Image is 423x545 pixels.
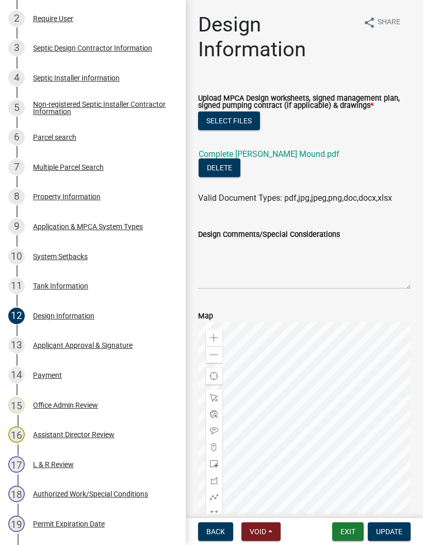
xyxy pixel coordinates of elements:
h1: Design Information [198,12,355,62]
div: 3 [8,40,25,56]
button: Exit [332,522,364,541]
span: Back [206,527,225,536]
div: 8 [8,188,25,205]
div: 14 [8,367,25,383]
div: Multiple Parcel Search [33,164,104,171]
div: Zoom in [206,330,222,346]
div: Permit Expiration Date [33,520,105,527]
div: Assistant Director Review [33,431,115,438]
div: 2 [8,10,25,27]
div: 4 [8,70,25,86]
label: Upload MPCA Design worksheets, signed management plan, signed pumping contract (if applicable) & ... [198,95,411,110]
span: Share [378,17,400,29]
a: Complete [PERSON_NAME] Mound.pdf [199,149,339,159]
div: 16 [8,426,25,443]
button: shareShare [355,12,409,33]
button: Select files [198,111,260,130]
div: 10 [8,248,25,265]
div: Payment [33,372,62,379]
label: Map [198,313,213,320]
div: 18 [8,486,25,502]
div: Design Information [33,312,94,319]
div: Non-registered Septic Installer Contractor Information [33,101,169,115]
div: 5 [8,100,25,116]
div: 19 [8,516,25,532]
div: 7 [8,159,25,175]
div: System Setbacks [33,253,88,260]
div: 11 [8,278,25,294]
div: 12 [8,308,25,324]
div: Office Admin Review [33,402,98,409]
div: Zoom out [206,346,222,363]
button: Back [198,522,233,541]
span: Update [376,527,402,536]
div: Property Information [33,193,101,200]
div: 9 [8,218,25,235]
button: Update [368,522,411,541]
div: 6 [8,129,25,146]
div: Septic Design Contractor Information [33,44,152,52]
span: Void [250,527,266,536]
button: Delete [199,158,240,177]
span: Valid Document Types: pdf,jpg,jpeg,png,doc,docx,xlsx [198,193,392,203]
div: Authorized Work/Special Conditions [33,490,148,498]
button: Void [241,522,281,541]
div: 13 [8,337,25,354]
div: Parcel search [33,134,76,141]
div: Find my location [206,368,222,384]
div: Require User [33,15,73,22]
div: 15 [8,397,25,413]
i: share [363,17,376,29]
div: Tank Information [33,282,88,290]
div: Septic Installer Information [33,74,120,82]
div: Application & MPCA System Types [33,223,143,230]
div: L & R Review [33,461,74,468]
div: Applicant Approval & Signature [33,342,133,349]
label: Design Comments/Special Considerations [198,231,340,238]
wm-modal-confirm: Delete Document [199,164,240,173]
div: 17 [8,456,25,473]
